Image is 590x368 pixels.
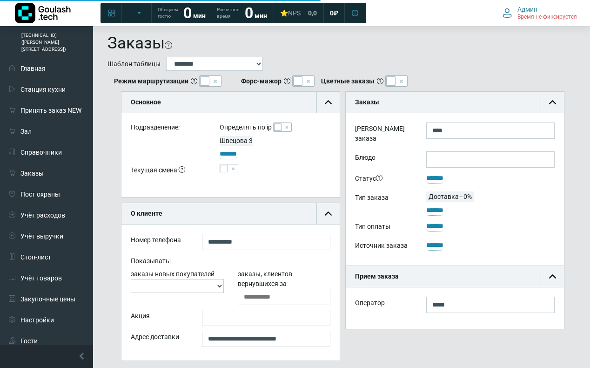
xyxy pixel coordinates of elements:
[220,123,272,132] label: Определять по ip
[183,4,192,22] strong: 0
[124,164,213,178] div: Текущая смена:
[255,12,267,20] span: мин
[107,59,161,69] label: Шаблон таблицы
[124,269,231,305] div: заказы новых покупателей
[124,123,213,136] div: Подразделение:
[497,3,583,23] button: Админ Время не фиксируется
[217,7,239,20] span: Расчетное время
[231,269,338,305] div: заказы, клиентов вернувшихся за
[517,5,537,14] span: Админ
[348,123,419,147] label: [PERSON_NAME] заказа
[325,99,332,106] img: collapse
[348,220,419,235] div: Тип оплаты
[241,76,282,86] b: Форс-мажор
[348,191,419,216] div: Тип заказа
[348,172,419,187] div: Статус
[348,239,419,254] div: Источник заказа
[193,12,206,20] span: мин
[131,210,162,217] b: О клиенте
[280,9,301,17] div: ⭐
[124,331,195,347] div: Адрес доставки
[245,4,253,22] strong: 0
[15,3,71,23] img: Логотип компании Goulash.tech
[131,98,161,106] b: Основное
[308,9,317,17] span: 0,0
[325,210,332,217] img: collapse
[275,5,322,21] a: ⭐NPS 0,0
[334,9,338,17] span: ₽
[355,298,385,308] label: Оператор
[355,273,399,280] b: Прием заказа
[355,98,379,106] b: Заказы
[124,255,337,269] div: Показывать:
[324,5,344,21] a: 0 ₽
[124,234,195,250] div: Номер телефона
[549,273,556,280] img: collapse
[220,137,253,144] span: Швецова 3
[152,5,273,21] a: Обещаем гостю 0 мин Расчетное время 0 мин
[517,14,577,21] span: Время не фиксируется
[330,9,334,17] span: 0
[114,76,188,86] b: Режим маршрутизации
[288,9,301,17] span: NPS
[158,7,178,20] span: Обещаем гостю
[321,76,375,86] b: Цветные заказы
[426,193,474,200] span: Доставка - 0%
[549,99,556,106] img: collapse
[348,151,419,168] label: Блюдо
[124,310,195,326] div: Акция
[107,34,165,53] h1: Заказы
